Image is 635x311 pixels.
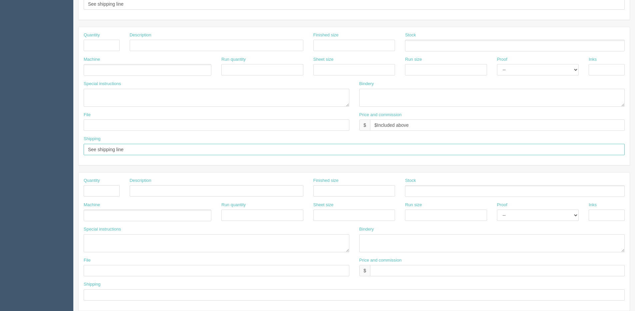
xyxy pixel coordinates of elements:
label: Finished size [313,178,339,184]
label: File [84,257,91,264]
label: Proof [497,56,507,63]
label: Quantity [84,178,100,184]
label: Price and commission [359,112,402,118]
label: Run quantity [221,56,246,63]
label: Machine [84,56,100,63]
label: Bindery [359,226,374,233]
label: Machine [84,202,100,208]
label: Sheet size [313,56,334,63]
label: Run size [405,202,422,208]
div: $ [359,265,370,276]
label: Price and commission [359,257,402,264]
label: Run quantity [221,202,246,208]
label: Inks [589,56,597,63]
label: Stock [405,178,416,184]
label: Sheet size [313,202,334,208]
label: Shipping [84,281,101,288]
label: Quantity [84,32,100,38]
textarea: Trim to size [359,89,625,107]
label: Description [130,32,151,38]
label: Stock [405,32,416,38]
div: $ [359,119,370,131]
label: File [84,112,91,118]
label: Proof [497,202,507,208]
label: Run size [405,56,422,63]
label: Special instructions [84,81,121,87]
label: Inks [589,202,597,208]
label: Finished size [313,32,339,38]
label: Description [130,178,151,184]
label: Bindery [359,81,374,87]
label: Special instructions [84,226,121,233]
label: Shipping [84,136,101,142]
